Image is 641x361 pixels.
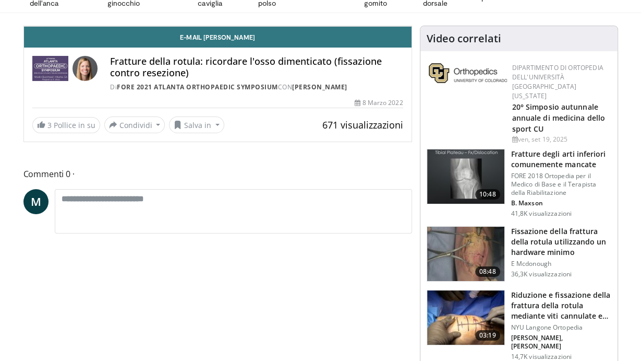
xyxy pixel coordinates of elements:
[104,117,165,133] button: Condividi
[427,226,611,282] a: 08:48 Fissazione della frattura della rotula utilizzando un hardware minimo E Mcdonough 36,3K vis...
[511,226,611,258] h3: Fissazione della frattura della rotula utilizzando un hardware minimo
[511,199,611,207] p: B. Maxson
[169,117,224,133] button: Salva in
[32,56,69,81] img: Simposio ortopedico di Atlanta FORE 2021
[23,167,70,181] font: Commenti 0
[511,209,572,218] p: 41,8K visualizzazioni
[110,56,403,78] h4: Fratture della rotula: ricordare l'osso dimenticato (fissazione contro resezione)
[511,172,611,197] p: FORE 2018 Ortopedia per il Medico di Base e il Terapista della Riabilitazione
[427,149,611,218] a: 10:48 Fratture degli arti inferiori comunemente mancate FORE 2018 Ortopedia per il Medico di Base...
[47,120,95,130] font: Pollice in su
[117,83,278,91] a: FORE 2021 Atlanta Orthopaedic Symposium
[475,266,500,277] span: 08:48
[119,120,152,131] font: Condividi
[427,32,501,45] h4: Video correlati
[511,290,611,321] h3: Riduzione e fissazione della frattura della rotula mediante viti cannulate e viti ...
[429,63,507,83] img: 355603a8-37da-49b6-856f-e00d7e9307d3.png.150x105_q85_autocrop_double_scale_upscale_version-0.2.png
[322,119,403,131] span: 671 visualizzazioni
[511,323,611,332] p: NYU Langone Ortopedia
[475,330,500,341] span: 03:19
[72,56,98,81] img: Avatar
[511,353,572,361] p: 14,7K visualizzazioni
[427,149,504,204] img: 4aa379b6-386c-4fb5-93ee-de5617843a87.150x105_q85_crop-smart_upscale.jpg
[511,270,572,278] p: 36,3K visualizzazioni
[47,120,52,130] span: 3
[511,149,611,170] h3: Fratture degli arti inferiori comunemente mancate
[292,83,347,91] a: [PERSON_NAME]
[362,98,403,108] font: 8 Marzo 2022
[24,26,412,27] video-js: Lettore video
[427,290,611,361] a: 03:19 Riduzione e fissazione della frattura della rotula mediante viti cannulate e viti ... NYU L...
[518,135,568,144] font: ven, set 19, 2025
[511,260,611,268] p: E Mcdonough
[512,102,606,134] a: 20° Simposio autunnale annuale di medicina dello sport CU
[32,117,100,133] a: 3 Pollice in su
[512,63,603,100] a: Dipartimento di Ortopedia dell'Università [GEOGRAPHIC_DATA][US_STATE]
[24,27,412,48] a: E-mail [PERSON_NAME]
[475,189,500,200] span: 10:48
[184,120,211,131] font: Salva in
[23,189,49,214] a: M
[427,290,504,345] img: b549dcdf-f7b3-45f6-bb25-7a2ff913f045.jpg.150x105_q85_crop-smart_upscale.jpg
[427,227,504,281] img: 274628_0000_1.png.150x105_q85_crop-smart_upscale.jpg
[110,83,347,91] font: Di CON
[511,334,611,351] p: [PERSON_NAME], [PERSON_NAME]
